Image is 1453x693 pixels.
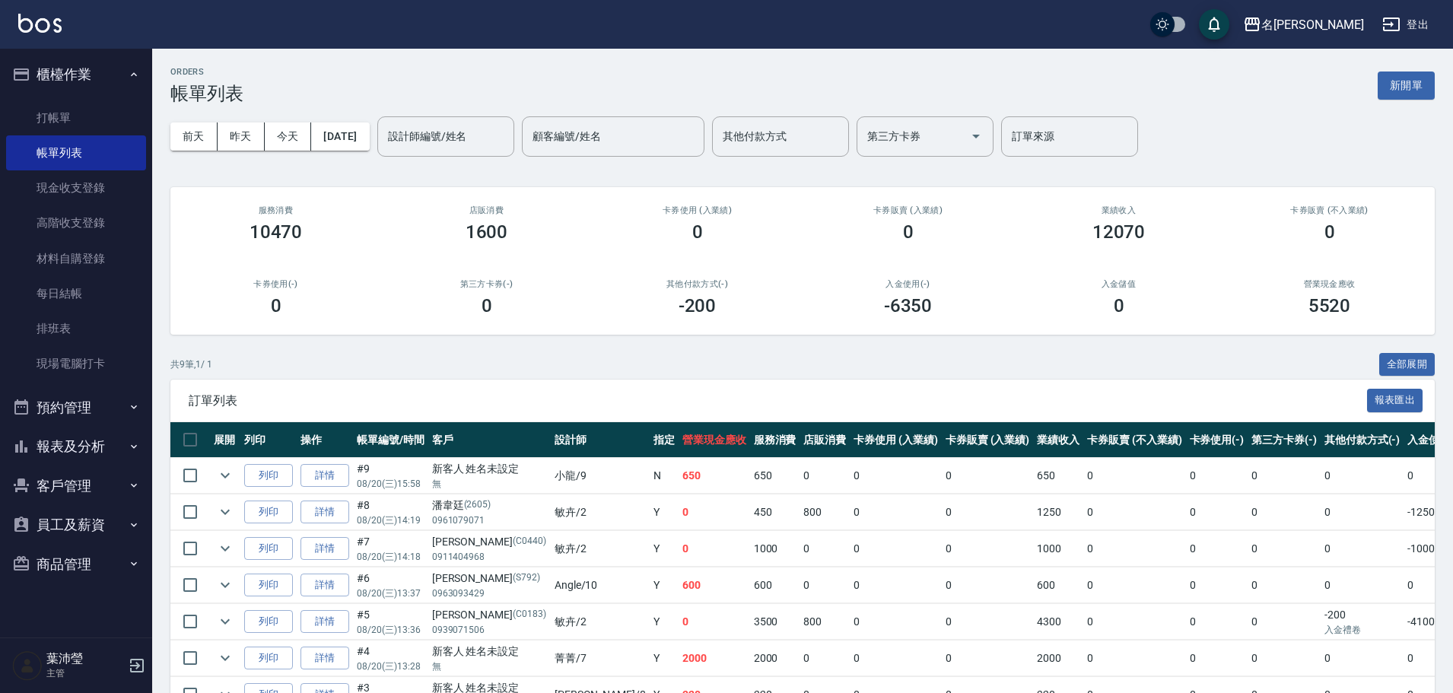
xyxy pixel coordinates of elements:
a: 現場電腦打卡 [6,346,146,381]
a: 打帳單 [6,100,146,135]
td: 600 [750,567,800,603]
button: 昨天 [218,122,265,151]
td: 2000 [750,641,800,676]
p: 08/20 (三) 14:19 [357,513,424,527]
td: 3500 [750,604,800,640]
td: 0 [1083,567,1185,603]
p: 08/20 (三) 13:37 [357,587,424,600]
td: 0 [800,567,850,603]
h2: 第三方卡券(-) [399,279,574,289]
button: 今天 [265,122,312,151]
p: 0939071506 [432,623,547,637]
h3: 0 [1114,295,1124,316]
td: #7 [353,531,428,567]
td: 0 [1248,531,1321,567]
th: 指定 [650,422,679,458]
td: 1000 [1033,531,1083,567]
h2: 卡券使用(-) [189,279,363,289]
img: Logo [18,14,62,33]
button: 客戶管理 [6,466,146,506]
a: 現金收支登錄 [6,170,146,205]
a: 詳情 [300,574,349,597]
div: [PERSON_NAME] [432,607,547,623]
h3: 0 [1324,221,1335,243]
p: 入金禮卷 [1324,623,1401,637]
td: 0 [942,604,1034,640]
button: expand row [214,464,237,487]
p: (2605) [464,497,491,513]
button: 報表匯出 [1367,389,1423,412]
td: 0 [1248,567,1321,603]
div: 潘韋廷 [432,497,547,513]
td: 650 [1033,458,1083,494]
p: 08/20 (三) 14:18 [357,550,424,564]
th: 第三方卡券(-) [1248,422,1321,458]
th: 列印 [240,422,297,458]
th: 帳單編號/時間 [353,422,428,458]
p: (C0440) [513,534,546,550]
a: 高階收支登錄 [6,205,146,240]
td: 0 [850,531,942,567]
td: 0 [1186,531,1248,567]
td: Y [650,494,679,530]
h3: 帳單列表 [170,83,243,104]
img: Person [12,650,43,681]
td: 0 [800,458,850,494]
a: 排班表 [6,311,146,346]
h2: 店販消費 [399,205,574,215]
td: 600 [1033,567,1083,603]
a: 新開單 [1378,78,1435,92]
button: 預約管理 [6,388,146,428]
td: #6 [353,567,428,603]
td: 0 [1186,458,1248,494]
h3: 12070 [1092,221,1146,243]
h3: 0 [903,221,914,243]
td: 450 [750,494,800,530]
h3: 服務消費 [189,205,363,215]
th: 設計師 [551,422,650,458]
h2: 其他付款方式(-) [610,279,784,289]
button: 列印 [244,464,293,488]
p: 無 [432,477,547,491]
td: 0 [1248,604,1321,640]
button: 全部展開 [1379,353,1436,377]
td: 0 [1321,531,1404,567]
td: #8 [353,494,428,530]
td: 0 [1321,458,1404,494]
h2: 卡券販賣 (入業績) [821,205,995,215]
td: 0 [1083,604,1185,640]
span: 訂單列表 [189,393,1367,408]
td: 2000 [679,641,750,676]
button: expand row [214,610,237,633]
td: 0 [850,604,942,640]
button: save [1199,9,1229,40]
td: Y [650,641,679,676]
button: expand row [214,537,237,560]
td: 0 [1083,458,1185,494]
a: 詳情 [300,610,349,634]
button: [DATE] [311,122,369,151]
td: #5 [353,604,428,640]
th: 卡券使用 (入業績) [850,422,942,458]
div: [PERSON_NAME] [432,534,547,550]
td: Y [650,604,679,640]
p: 08/20 (三) 13:36 [357,623,424,637]
td: 650 [750,458,800,494]
a: 材料自購登錄 [6,241,146,276]
a: 每日結帳 [6,276,146,311]
button: 列印 [244,574,293,597]
button: 新開單 [1378,72,1435,100]
h5: 葉沛瑩 [46,651,124,666]
p: 無 [432,660,547,673]
td: Angle /10 [551,567,650,603]
div: 新客人 姓名未設定 [432,644,547,660]
td: 敏卉 /2 [551,531,650,567]
a: 帳單列表 [6,135,146,170]
th: 店販消費 [800,422,850,458]
button: 名[PERSON_NAME] [1237,9,1370,40]
td: 0 [850,641,942,676]
td: 敏卉 /2 [551,494,650,530]
th: 展開 [210,422,240,458]
td: 0 [800,641,850,676]
td: 0 [942,641,1034,676]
